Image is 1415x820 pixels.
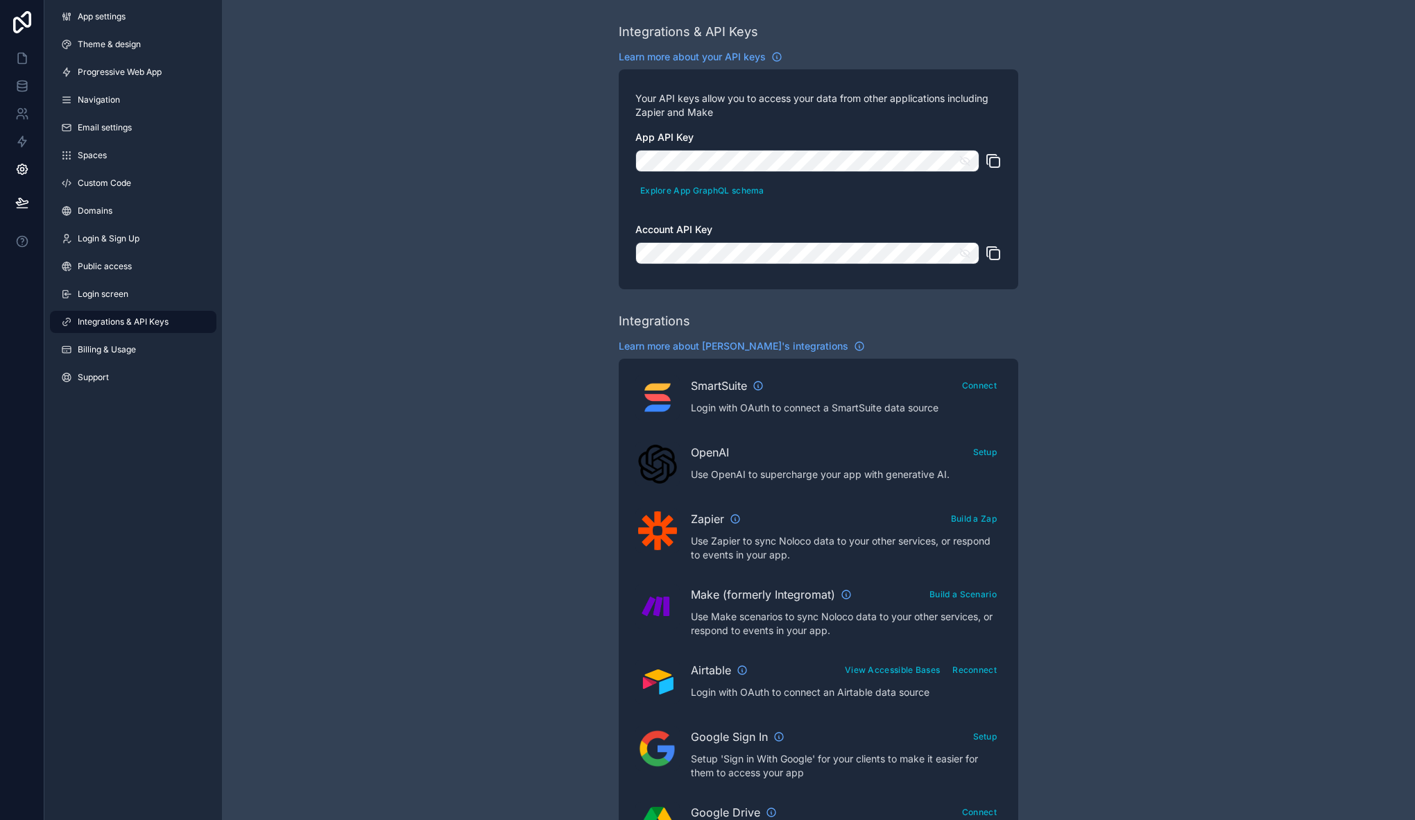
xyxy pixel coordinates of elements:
button: Connect [957,375,1002,395]
button: Build a Zap [946,509,1002,529]
a: Build a Zap [946,511,1002,524]
p: Setup 'Sign in With Google' for your clients to make it easier for them to access your app [691,752,1002,780]
img: Google Sign In [638,729,677,768]
div: Integrations [619,311,690,331]
span: OpenAI [691,444,729,461]
span: App settings [78,11,126,22]
span: Spaces [78,150,107,161]
a: App settings [50,6,216,28]
span: Google Sign In [691,728,768,745]
span: Account API Key [635,223,712,235]
p: Login with OAuth to connect an Airtable data source [691,685,1002,699]
span: Domains [78,205,112,216]
a: Build a Scenario [925,586,1002,600]
span: Support [78,372,109,383]
p: Use Make scenarios to sync Noloco data to your other services, or respond to events in your app. [691,610,1002,638]
span: Integrations & API Keys [78,316,169,327]
span: Login screen [78,289,128,300]
span: Navigation [78,94,120,105]
button: View Accessible Bases [840,660,945,680]
a: Reconnect [947,662,1002,676]
a: Domains [50,200,216,222]
a: Setup [968,728,1002,742]
img: Airtable [638,669,677,695]
a: Integrations & API Keys [50,311,216,333]
a: Progressive Web App [50,61,216,83]
p: Login with OAuth to connect a SmartSuite data source [691,401,1002,415]
img: Make (formerly Integromat) [638,587,677,626]
a: Public access [50,255,216,277]
span: Learn more about your API keys [619,50,766,64]
a: Connect [957,377,1002,391]
a: Spaces [50,144,216,166]
a: Theme & design [50,33,216,55]
img: Zapier [638,511,677,550]
p: Your API keys allow you to access your data from other applications including Zapier and Make [635,92,1002,119]
button: Build a Scenario [925,584,1002,604]
span: Email settings [78,122,132,133]
a: Setup [968,444,1002,458]
button: Explore App GraphQL schema [635,180,769,200]
button: Setup [968,726,1002,746]
p: Use OpenAI to supercharge your app with generative AI. [691,468,1002,481]
div: Integrations & API Keys [619,22,758,42]
span: Make (formerly Integromat) [691,586,835,603]
a: Login screen [50,283,216,305]
span: Custom Code [78,178,131,189]
a: Connect [957,804,1002,818]
span: SmartSuite [691,377,747,394]
span: Zapier [691,511,724,527]
a: Learn more about [PERSON_NAME]'s integrations [619,339,865,353]
a: Email settings [50,117,216,139]
span: Learn more about [PERSON_NAME]'s integrations [619,339,848,353]
a: Learn more about your API keys [619,50,782,64]
button: Reconnect [947,660,1002,680]
img: SmartSuite [638,378,677,417]
a: Navigation [50,89,216,111]
span: Billing & Usage [78,344,136,355]
span: App API Key [635,131,694,143]
span: Theme & design [78,39,141,50]
a: Custom Code [50,172,216,194]
a: Support [50,366,216,388]
a: Login & Sign Up [50,228,216,250]
span: Airtable [691,662,731,678]
img: OpenAI [638,445,677,484]
span: Login & Sign Up [78,233,139,244]
p: Use Zapier to sync Noloco data to your other services, or respond to events in your app. [691,534,1002,562]
button: Setup [968,442,1002,462]
a: Explore App GraphQL schema [635,182,769,196]
span: Progressive Web App [78,67,162,78]
span: Public access [78,261,132,272]
a: Billing & Usage [50,339,216,361]
a: View Accessible Bases [840,662,945,676]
